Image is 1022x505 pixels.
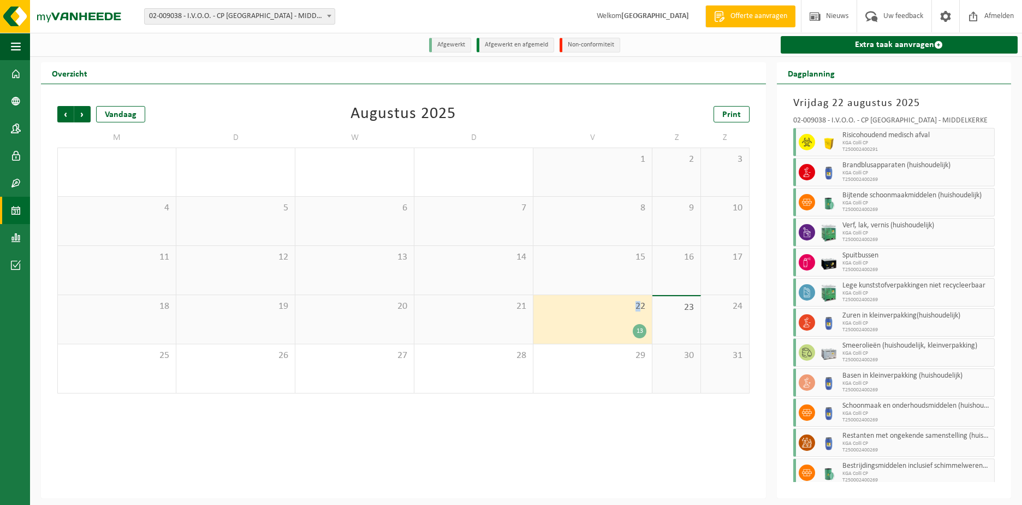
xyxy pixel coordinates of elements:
[842,260,991,267] span: KGA Colli CP
[176,128,295,148] td: D
[821,224,837,242] img: PB-HB-1400-HPE-GN-11
[145,9,335,24] span: 02-009038 - I.V.O.O. - CP MIDDELKERKE - MIDDELKERKE
[842,140,991,146] span: KGA Colli CP
[842,320,991,327] span: KGA Colli CP
[842,177,991,183] span: T250002400269
[539,301,646,313] span: 22
[182,350,289,362] span: 26
[821,134,837,150] img: LP-SB-00050-HPE-22
[74,106,91,122] span: Volgende
[842,410,991,417] span: KGA Colli CP
[842,441,991,447] span: KGA Colli CP
[706,350,744,362] span: 31
[701,128,750,148] td: Z
[842,131,991,140] span: Risicohoudend medisch afval
[842,387,991,394] span: T250002400269
[842,251,991,260] span: Spuitbussen
[842,357,991,363] span: T250002400269
[821,344,837,361] img: PB-LB-0680-HPE-GY-11
[560,38,620,52] li: Non-conformiteit
[658,251,695,263] span: 16
[63,350,170,362] span: 25
[842,462,991,471] span: Bestrijdingsmiddelen inclusief schimmelwerende beschermingsmiddelen (huishoudelijk)
[477,38,554,52] li: Afgewerkt en afgemeld
[705,5,795,27] a: Offerte aanvragen
[414,128,533,148] td: D
[842,230,991,237] span: KGA Colli CP
[539,350,646,362] span: 29
[821,314,837,331] img: PB-OT-0120-HPE-00-02
[842,350,991,357] span: KGA Colli CP
[57,128,176,148] td: M
[420,301,527,313] span: 21
[842,417,991,424] span: T250002400269
[842,146,991,153] span: T250002400291
[429,38,471,52] li: Afgewerkt
[842,290,991,297] span: KGA Colli CP
[777,62,846,84] h2: Dagplanning
[728,11,790,22] span: Offerte aanvragen
[842,447,991,454] span: T250002400269
[182,202,289,214] span: 5
[821,434,837,451] img: PB-OT-0120-HPE-00-02
[350,106,456,122] div: Augustus 2025
[420,350,527,362] span: 28
[842,207,991,213] span: T250002400269
[706,251,744,263] span: 17
[842,200,991,207] span: KGA Colli CP
[793,95,995,111] h3: Vrijdag 22 augustus 2025
[539,251,646,263] span: 15
[301,202,408,214] span: 6
[821,194,837,210] img: PB-OT-0200-MET-00-02
[842,221,991,230] span: Verf, lak, vernis (huishoudelijk)
[714,106,750,122] a: Print
[842,281,991,290] span: Lege kunststofverpakkingen niet recycleerbaar
[658,350,695,362] span: 30
[821,254,837,271] img: PB-LB-0680-HPE-BK-11
[301,301,408,313] span: 20
[842,402,991,410] span: Schoonmaak en onderhoudsmiddelen (huishoudelijk)
[658,302,695,314] span: 23
[842,191,991,200] span: Bijtende schoonmaakmiddelen (huishoudelijk)
[182,301,289,313] span: 19
[41,62,98,84] h2: Overzicht
[842,312,991,320] span: Zuren in kleinverpakking(huishoudelijk)
[842,471,991,477] span: KGA Colli CP
[57,106,74,122] span: Vorige
[652,128,701,148] td: Z
[144,8,335,25] span: 02-009038 - I.V.O.O. - CP MIDDELKERKE - MIDDELKERKE
[842,432,991,441] span: Restanten met ongekende samenstelling (huishoudelijk)
[842,380,991,387] span: KGA Colli CP
[706,202,744,214] span: 10
[63,301,170,313] span: 18
[821,284,837,302] img: PB-HB-1400-HPE-GN-11
[821,465,837,481] img: PB-OT-0200-MET-00-02
[420,202,527,214] span: 7
[842,237,991,243] span: T250002400269
[658,154,695,166] span: 2
[295,128,414,148] td: W
[842,297,991,303] span: T250002400269
[63,251,170,263] span: 11
[821,404,837,421] img: PB-OT-0120-HPE-00-02
[301,251,408,263] span: 13
[658,202,695,214] span: 9
[533,128,652,148] td: V
[842,327,991,333] span: T250002400269
[706,154,744,166] span: 3
[793,117,995,128] div: 02-009038 - I.V.O.O. - CP [GEOGRAPHIC_DATA] - MIDDELKERKE
[539,154,646,166] span: 1
[182,251,289,263] span: 12
[420,251,527,263] span: 14
[96,106,145,122] div: Vandaag
[842,372,991,380] span: Basen in kleinverpakking (huishoudelijk)
[842,477,991,484] span: T250002400269
[821,374,837,391] img: PB-OT-0120-HPE-00-02
[539,202,646,214] span: 8
[63,202,170,214] span: 4
[842,267,991,273] span: T250002400269
[821,164,837,180] img: PB-OT-0120-HPE-00-02
[301,350,408,362] span: 27
[621,12,689,20] strong: [GEOGRAPHIC_DATA]
[706,301,744,313] span: 24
